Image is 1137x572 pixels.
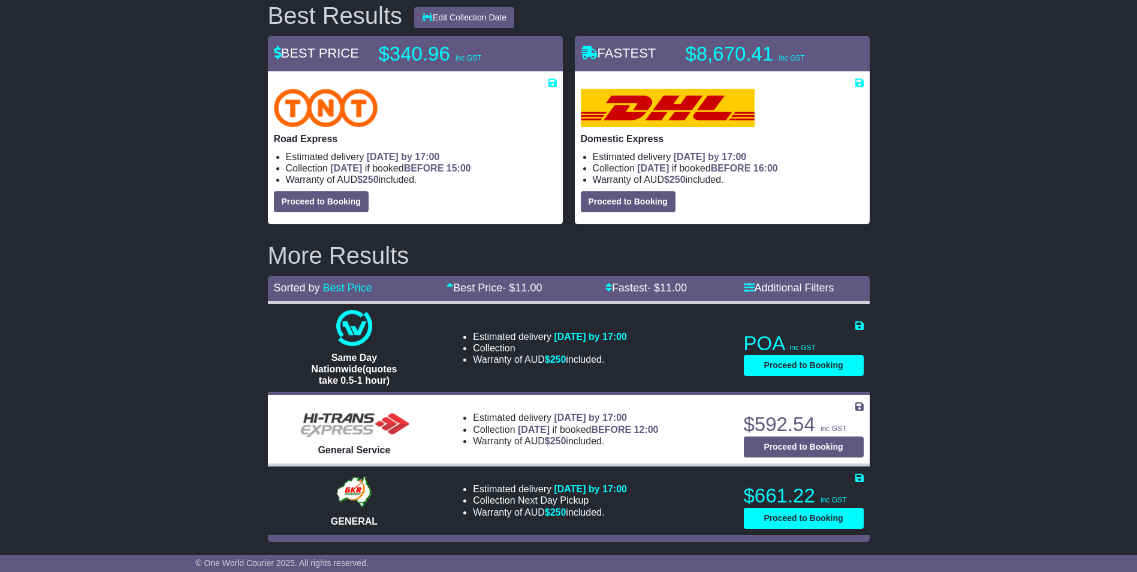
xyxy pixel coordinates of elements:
[550,436,566,446] span: 250
[330,163,362,173] span: [DATE]
[367,152,440,162] span: [DATE] by 17:00
[311,353,397,386] span: Same Day Nationwide(quotes take 0.5-1 hour)
[447,282,542,294] a: Best Price- $11.00
[473,424,658,435] li: Collection
[637,163,669,173] span: [DATE]
[473,342,627,354] li: Collection
[473,435,658,447] li: Warranty of AUD included.
[593,151,864,162] li: Estimated delivery
[274,133,557,144] p: Road Express
[711,163,751,173] span: BEFORE
[554,332,627,342] span: [DATE] by 17:00
[581,191,675,212] button: Proceed to Booking
[744,332,864,356] p: POA
[581,46,656,61] span: FASTEST
[286,174,557,185] li: Warranty of AUD included.
[591,425,631,435] span: BEFORE
[447,163,471,173] span: 15:00
[286,151,557,162] li: Estimated delivery
[515,282,542,294] span: 11.00
[336,310,372,346] img: One World Courier: Same Day Nationwide(quotes take 0.5-1 hour)
[554,484,627,494] span: [DATE] by 17:00
[744,355,864,376] button: Proceed to Booking
[502,282,542,294] span: - $
[605,282,687,294] a: Fastest- $11.00
[456,54,481,62] span: inc GST
[379,42,529,66] p: $340.96
[274,89,378,127] img: TNT Domestic: Road Express
[473,354,627,365] li: Warranty of AUD included.
[195,558,369,568] span: © One World Courier 2025. All rights reserved.
[318,445,390,455] span: General Service
[686,42,836,66] p: $8,670.41
[414,7,514,28] button: Edit Collection Date
[554,413,627,423] span: [DATE] by 17:00
[753,163,778,173] span: 16:00
[637,163,777,173] span: if booked
[473,483,627,495] li: Estimated delivery
[593,174,864,185] li: Warranty of AUD included.
[545,354,566,365] span: $
[744,282,834,294] a: Additional Filters
[274,46,359,61] span: BEST PRICE
[331,516,378,526] span: GENERAL
[473,507,627,518] li: Warranty of AUD included.
[330,163,471,173] span: if booked
[634,425,659,435] span: 12:00
[821,496,846,504] span: inc GST
[518,425,550,435] span: [DATE]
[664,174,686,185] span: $
[545,507,566,517] span: $
[660,282,687,294] span: 11.00
[779,54,804,62] span: inc GST
[790,344,816,352] span: inc GST
[744,436,864,457] button: Proceed to Booking
[286,162,557,174] li: Collection
[545,436,566,446] span: $
[674,152,747,162] span: [DATE] by 17:00
[363,174,379,185] span: 250
[333,474,375,510] img: GKR: GENERAL
[262,2,409,29] div: Best Results
[669,174,686,185] span: 250
[744,484,864,508] p: $661.22
[473,412,658,423] li: Estimated delivery
[268,242,870,269] h2: More Results
[821,425,846,433] span: inc GST
[294,403,414,438] img: HiTrans: General Service
[744,413,864,436] p: $592.54
[647,282,687,294] span: - $
[518,425,658,435] span: if booked
[323,282,372,294] a: Best Price
[581,133,864,144] p: Domestic Express
[274,191,369,212] button: Proceed to Booking
[550,354,566,365] span: 250
[473,495,627,506] li: Collection
[274,282,320,294] span: Sorted by
[518,495,589,505] span: Next Day Pickup
[593,162,864,174] li: Collection
[550,507,566,517] span: 250
[473,331,627,342] li: Estimated delivery
[744,508,864,529] button: Proceed to Booking
[581,89,755,127] img: DHL: Domestic Express
[404,163,444,173] span: BEFORE
[357,174,379,185] span: $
